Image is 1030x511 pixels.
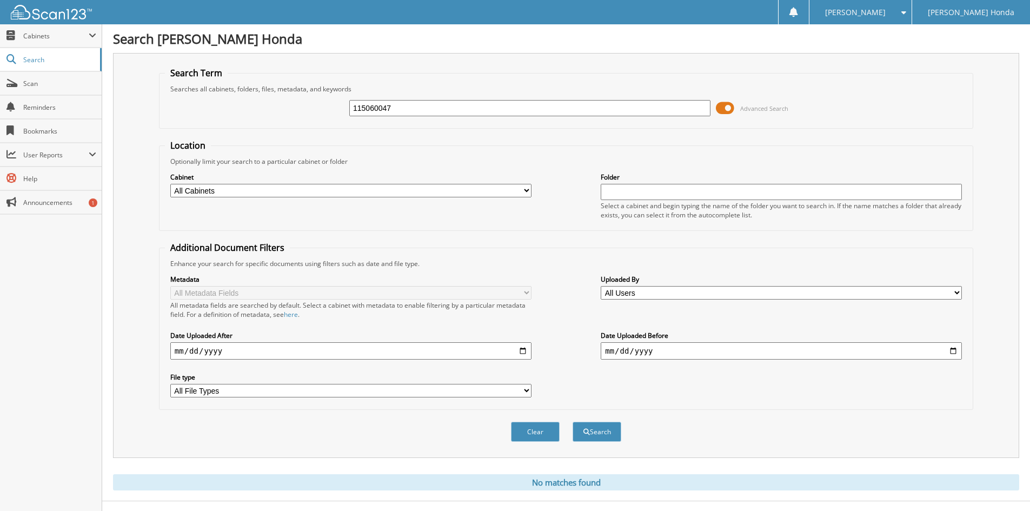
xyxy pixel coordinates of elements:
[165,67,228,79] legend: Search Term
[601,275,962,284] label: Uploaded By
[573,422,621,442] button: Search
[170,172,531,182] label: Cabinet
[170,342,531,360] input: start
[113,30,1019,48] h1: Search [PERSON_NAME] Honda
[601,201,962,220] div: Select a cabinet and begin typing the name of the folder you want to search in. If the name match...
[601,331,962,340] label: Date Uploaded Before
[165,157,967,166] div: Optionally limit your search to a particular cabinet or folder
[170,301,531,319] div: All metadata fields are searched by default. Select a cabinet with metadata to enable filtering b...
[165,140,211,151] legend: Location
[165,242,290,254] legend: Additional Document Filters
[284,310,298,319] a: here
[165,84,967,94] div: Searches all cabinets, folders, files, metadata, and keywords
[511,422,560,442] button: Clear
[23,55,95,64] span: Search
[825,9,886,16] span: [PERSON_NAME]
[23,79,96,88] span: Scan
[170,331,531,340] label: Date Uploaded After
[23,150,89,160] span: User Reports
[11,5,92,19] img: scan123-logo-white.svg
[165,259,967,268] div: Enhance your search for specific documents using filters such as date and file type.
[89,198,97,207] div: 1
[23,127,96,136] span: Bookmarks
[928,9,1014,16] span: [PERSON_NAME] Honda
[23,31,89,41] span: Cabinets
[170,373,531,382] label: File type
[23,174,96,183] span: Help
[601,172,962,182] label: Folder
[113,474,1019,490] div: No matches found
[23,198,96,207] span: Announcements
[601,342,962,360] input: end
[23,103,96,112] span: Reminders
[170,275,531,284] label: Metadata
[740,104,788,112] span: Advanced Search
